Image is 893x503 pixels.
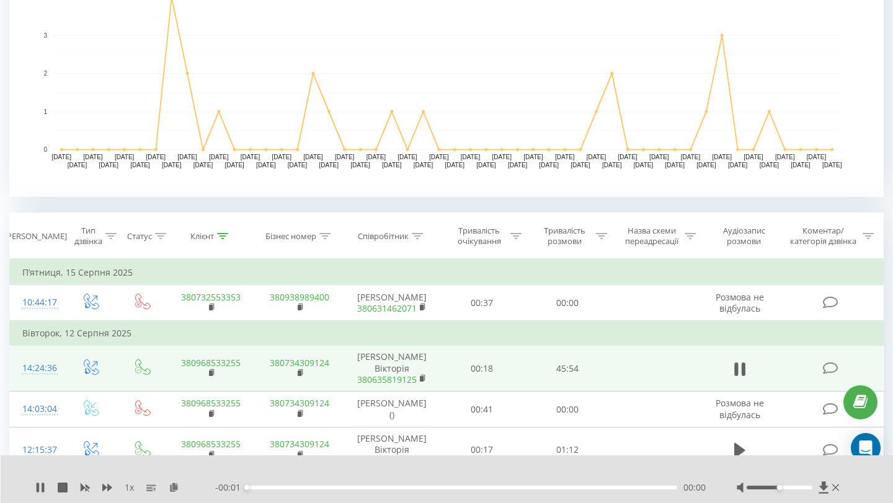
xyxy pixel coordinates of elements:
[665,162,685,168] text: [DATE]
[713,154,732,160] text: [DATE]
[344,427,440,473] td: [PERSON_NAME] Вікторія
[492,154,512,160] text: [DATE]
[272,154,291,160] text: [DATE]
[181,357,241,369] a: 380968533255
[181,397,241,409] a: 380968533255
[791,162,811,168] text: [DATE]
[525,346,610,391] td: 45:54
[270,397,329,409] a: 380734309124
[618,154,638,160] text: [DATE]
[303,154,323,160] text: [DATE]
[571,162,590,168] text: [DATE]
[440,391,525,427] td: 00:41
[634,162,654,168] text: [DATE]
[681,154,701,160] text: [DATE]
[270,291,329,303] a: 380938989400
[344,285,440,321] td: [PERSON_NAME]
[130,162,150,168] text: [DATE]
[787,225,860,247] div: Коментар/категорія дзвінка
[728,162,748,168] text: [DATE]
[10,321,884,346] td: Вівторок, 12 Серпня 2025
[440,285,525,321] td: 00:37
[190,231,214,242] div: Клієнт
[335,154,355,160] text: [DATE]
[398,154,417,160] text: [DATE]
[587,154,606,160] text: [DATE]
[696,162,716,168] text: [DATE]
[177,154,197,160] text: [DATE]
[851,433,881,463] div: Open Intercom Messenger
[445,162,464,168] text: [DATE]
[440,346,525,391] td: 00:18
[181,438,241,450] a: 380968533255
[344,346,440,391] td: [PERSON_NAME] Вікторія
[125,481,134,494] span: 1 x
[43,146,47,153] text: 0
[525,427,610,473] td: 01:12
[822,162,842,168] text: [DATE]
[288,162,308,168] text: [DATE]
[22,397,52,421] div: 14:03:04
[807,154,827,160] text: [DATE]
[256,162,276,168] text: [DATE]
[358,231,409,242] div: Співробітник
[429,154,449,160] text: [DATE]
[710,225,778,247] div: Аудіозапис розмови
[357,302,417,314] a: 380631462071
[683,481,706,494] span: 00:00
[224,162,244,168] text: [DATE]
[127,231,152,242] div: Статус
[621,225,682,247] div: Назва схеми переадресації
[270,438,329,450] a: 380734309124
[777,485,782,490] div: Accessibility label
[43,32,47,39] text: 3
[649,154,669,160] text: [DATE]
[74,225,102,247] div: Тип дзвінка
[350,162,370,168] text: [DATE]
[22,291,52,315] div: 10:44:17
[744,154,763,160] text: [DATE]
[525,285,610,321] td: 00:00
[555,154,575,160] text: [DATE]
[344,391,440,427] td: [PERSON_NAME] ()
[209,154,229,160] text: [DATE]
[540,162,559,168] text: [DATE]
[22,438,52,462] div: 12:15:37
[68,162,87,168] text: [DATE]
[270,357,329,369] a: 380734309124
[146,154,166,160] text: [DATE]
[525,391,610,427] td: 00:00
[22,356,52,380] div: 14:24:36
[716,291,764,314] span: Розмова не відбулась
[775,154,795,160] text: [DATE]
[461,154,481,160] text: [DATE]
[10,260,884,285] td: П’ятниця, 15 Серпня 2025
[115,154,135,160] text: [DATE]
[319,162,339,168] text: [DATE]
[523,154,543,160] text: [DATE]
[476,162,496,168] text: [DATE]
[99,162,119,168] text: [DATE]
[414,162,433,168] text: [DATE]
[367,154,386,160] text: [DATE]
[760,162,780,168] text: [DATE]
[716,397,764,420] span: Розмова не відбулась
[162,162,182,168] text: [DATE]
[451,225,508,247] div: Тривалість очікування
[357,374,417,385] a: 380635819125
[43,108,47,115] text: 1
[440,427,525,473] td: 00:17
[602,162,622,168] text: [DATE]
[4,231,67,242] div: [PERSON_NAME]
[536,225,593,247] div: Тривалість розмови
[265,231,316,242] div: Бізнес номер
[215,481,247,494] span: - 00:01
[181,291,241,303] a: 380732553353
[83,154,103,160] text: [DATE]
[193,162,213,168] text: [DATE]
[43,70,47,77] text: 2
[382,162,402,168] text: [DATE]
[241,154,260,160] text: [DATE]
[508,162,528,168] text: [DATE]
[51,154,71,160] text: [DATE]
